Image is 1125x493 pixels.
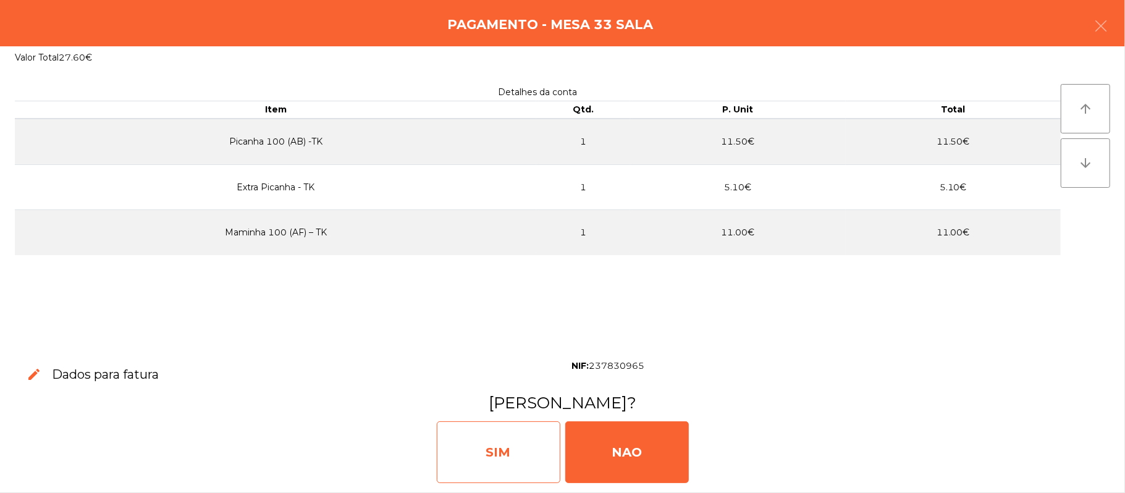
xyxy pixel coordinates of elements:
[536,164,630,210] td: 1
[499,86,578,98] span: Detalhes da conta
[1061,84,1110,133] button: arrow_upward
[565,421,689,483] div: NAO
[536,101,630,119] th: Qtd.
[27,367,41,382] span: edit
[630,101,845,119] th: P. Unit
[15,52,59,63] span: Valor Total
[1078,156,1093,171] i: arrow_downward
[846,210,1061,255] td: 11.00€
[846,164,1061,210] td: 5.10€
[1061,138,1110,188] button: arrow_downward
[536,119,630,165] td: 1
[15,101,536,119] th: Item
[572,360,589,371] span: NIF:
[15,210,536,255] td: Maminha 100 (AF) – TK
[447,15,653,34] h4: Pagamento - Mesa 33 Sala
[1078,101,1093,116] i: arrow_upward
[15,119,536,165] td: Picanha 100 (AB) -TK
[846,101,1061,119] th: Total
[437,421,560,483] div: SIM
[846,119,1061,165] td: 11.50€
[630,119,845,165] td: 11.50€
[17,357,52,392] button: edit
[589,360,645,371] span: 237830965
[15,164,536,210] td: Extra Picanha - TK
[630,210,845,255] td: 11.00€
[630,164,845,210] td: 5.10€
[59,52,92,63] span: 27.60€
[14,392,1111,414] h3: [PERSON_NAME]?
[536,210,630,255] td: 1
[52,366,159,383] h3: Dados para fatura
